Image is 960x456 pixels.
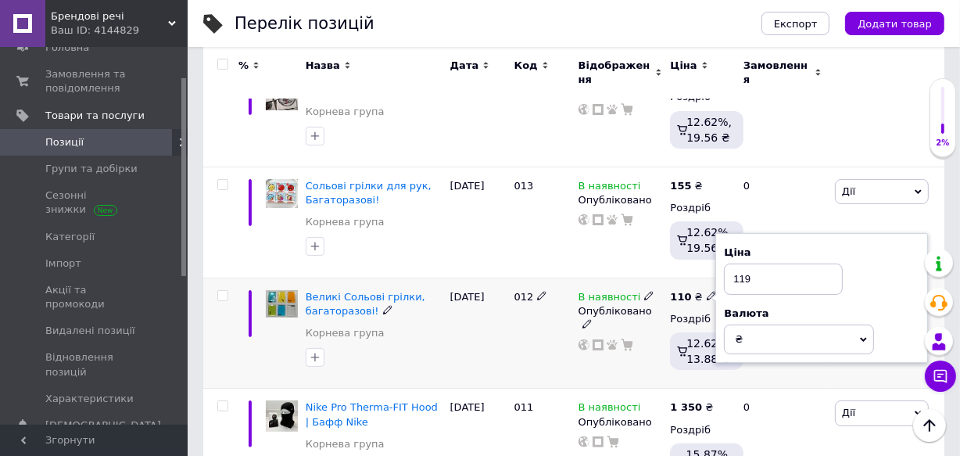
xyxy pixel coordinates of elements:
[306,59,340,73] span: Назва
[306,401,438,427] a: Nike Pro Therma-FIT Hood | Бафф Nike
[45,350,145,379] span: Відновлення позицій
[514,401,534,413] span: 011
[579,180,641,196] span: В наявності
[514,59,538,73] span: Код
[235,16,374,32] div: Перелік позицій
[266,400,298,432] img: Nike Pro Therma-FIT Hood | Бафф Nike
[45,418,161,433] span: [DEMOGRAPHIC_DATA]
[724,246,919,260] div: Ціна
[306,291,425,317] a: Великі Сольові грілки, багаторазові!
[842,185,855,197] span: Дії
[45,392,134,406] span: Характеристики
[579,401,641,418] span: В наявності
[306,326,385,340] a: Корнева група
[842,407,855,418] span: Дії
[514,291,534,303] span: 012
[670,291,691,303] b: 110
[514,180,534,192] span: 013
[45,109,145,123] span: Товари та послуги
[238,59,249,73] span: %
[45,135,84,149] span: Позиції
[686,337,732,365] span: 12.62%, 13.88 ₴
[446,167,510,278] div: [DATE]
[579,415,663,429] div: Опубліковано
[266,290,298,318] img: Большие солевые грелки, многоразовые!
[45,257,81,271] span: Імпорт
[686,226,732,254] span: 12.62%, 19.56 ₴
[45,162,138,176] span: Групи та добірки
[579,304,663,332] div: Опубліковано
[450,59,479,73] span: Дата
[670,179,702,193] div: ₴
[930,138,955,149] div: 2%
[670,423,730,437] div: Роздріб
[670,312,730,326] div: Роздріб
[670,59,697,73] span: Ціна
[579,59,652,87] span: Відображення
[306,215,385,229] a: Корнева група
[670,180,691,192] b: 155
[446,278,510,389] div: [DATE]
[735,333,743,345] span: ₴
[45,67,145,95] span: Замовлення та повідомлення
[45,41,89,55] span: Головна
[845,12,944,35] button: Додати товар
[45,230,95,244] span: Категорії
[743,59,811,87] span: Замовлення
[925,361,956,392] button: Чат з покупцем
[51,23,188,38] div: Ваш ID: 4144829
[446,56,510,167] div: [DATE]
[670,201,730,215] div: Роздріб
[670,401,702,413] b: 1 350
[45,189,145,217] span: Сезонні знижки
[670,290,716,304] div: ₴
[734,167,831,278] div: 0
[734,56,831,167] div: 0
[306,180,432,206] a: Сольові грілки для рук, Багаторазові!
[45,283,145,311] span: Акції та промокоди
[306,437,385,451] a: Корнева група
[774,18,818,30] span: Експорт
[579,291,641,307] span: В наявності
[306,105,385,119] a: Корнева група
[858,18,932,30] span: Додати товар
[51,9,168,23] span: Брендові речі
[913,409,946,442] button: Наверх
[579,193,663,207] div: Опубліковано
[761,12,830,35] button: Експорт
[266,179,298,208] img: Солевые грелки для рук, Многоразовые!
[45,324,135,338] span: Видалені позиції
[670,400,713,415] div: ₴
[724,307,919,321] div: Валюта
[686,116,732,144] span: 12.62%, 19.56 ₴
